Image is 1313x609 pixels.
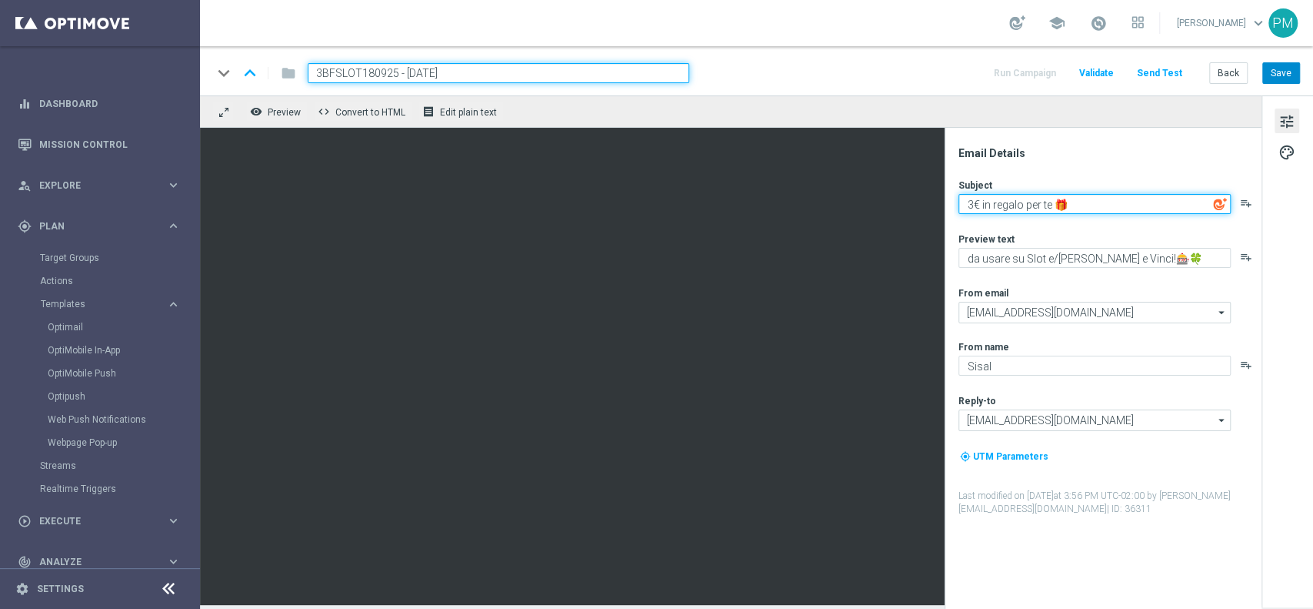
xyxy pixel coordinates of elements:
[39,557,166,567] span: Analyze
[250,105,262,118] i: remove_red_eye
[1048,15,1065,32] span: school
[48,431,198,454] div: Webpage Pop-up
[335,107,405,118] span: Convert to HTML
[18,555,166,569] div: Analyze
[1275,139,1299,164] button: palette
[39,222,166,231] span: Plan
[1240,251,1252,263] button: playlist_add
[18,179,32,192] i: person_search
[39,83,181,124] a: Dashboard
[41,299,166,309] div: Templates
[960,451,971,462] i: my_location
[39,181,166,190] span: Explore
[314,102,412,122] button: code Convert to HTML
[39,124,181,165] a: Mission Control
[308,63,689,83] input: Enter a unique template name
[48,344,160,356] a: OptiMobile In-App
[958,341,1009,353] label: From name
[40,477,198,500] div: Realtime Triggers
[958,233,1015,246] label: Preview text
[48,437,160,449] a: Webpage Pop-up
[48,390,160,403] a: Optipush
[246,102,308,122] button: remove_red_eye Preview
[18,97,32,111] i: equalizer
[48,367,160,380] a: OptiMobile Push
[41,299,151,309] span: Templates
[166,514,181,528] i: keyboard_arrow_right
[48,321,160,333] a: Optimail
[18,124,181,165] div: Mission Control
[958,179,992,192] label: Subject
[40,293,198,454] div: Templates
[958,448,1050,465] button: my_location UTM Parameters
[440,107,497,118] span: Edit plain text
[958,395,996,407] label: Reply-to
[48,385,198,408] div: Optipush
[166,178,181,192] i: keyboard_arrow_right
[1135,63,1185,84] button: Send Test
[238,62,262,85] i: keyboard_arrow_up
[48,362,198,385] div: OptiMobile Push
[40,454,198,477] div: Streams
[166,297,181,312] i: keyboard_arrow_right
[1215,303,1230,323] i: arrow_drop_down
[48,316,198,339] div: Optimail
[18,514,166,528] div: Execute
[958,410,1231,431] input: Select
[17,139,182,151] button: Mission Control
[1250,15,1267,32] span: keyboard_arrow_down
[18,179,166,192] div: Explore
[958,490,1260,516] label: Last modified on [DATE] at 3:56 PM UTC-02:00 by [PERSON_NAME][EMAIL_ADDRESS][DOMAIN_NAME]
[17,98,182,110] button: equalizer Dashboard
[40,269,198,293] div: Actions
[973,451,1048,462] span: UTM Parameters
[318,105,330,118] span: code
[17,515,182,527] button: play_circle_outline Execute keyboard_arrow_right
[1278,142,1295,162] span: palette
[17,179,182,192] button: person_search Explore keyboard_arrow_right
[18,555,32,569] i: track_changes
[958,146,1260,160] div: Email Details
[18,219,166,233] div: Plan
[268,107,301,118] span: Preview
[166,219,181,233] i: keyboard_arrow_right
[40,252,160,264] a: Target Groups
[1175,12,1268,35] a: [PERSON_NAME]keyboard_arrow_down
[17,556,182,568] button: track_changes Analyze keyboard_arrow_right
[1240,359,1252,371] button: playlist_add
[18,219,32,233] i: gps_fixed
[1275,109,1299,133] button: tune
[1079,68,1114,79] span: Validate
[18,83,181,124] div: Dashboard
[1107,504,1151,514] span: | ID: 36311
[1213,197,1227,211] img: optiGenie.svg
[40,298,182,310] button: Templates keyboard_arrow_right
[17,220,182,233] button: gps_fixed Plan keyboard_arrow_right
[15,582,29,596] i: settings
[48,339,198,362] div: OptiMobile In-App
[18,514,32,528] i: play_circle_outline
[1262,62,1300,84] button: Save
[1240,197,1252,209] button: playlist_add
[422,105,435,118] i: receipt
[1215,410,1230,430] i: arrow_drop_down
[1209,62,1248,84] button: Back
[40,246,198,269] div: Target Groups
[166,554,181,569] i: keyboard_arrow_right
[48,408,198,431] div: Web Push Notifications
[40,460,160,472] a: Streams
[1278,112,1295,132] span: tune
[958,287,1008,299] label: From email
[1077,63,1116,84] button: Validate
[1268,8,1298,38] div: PM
